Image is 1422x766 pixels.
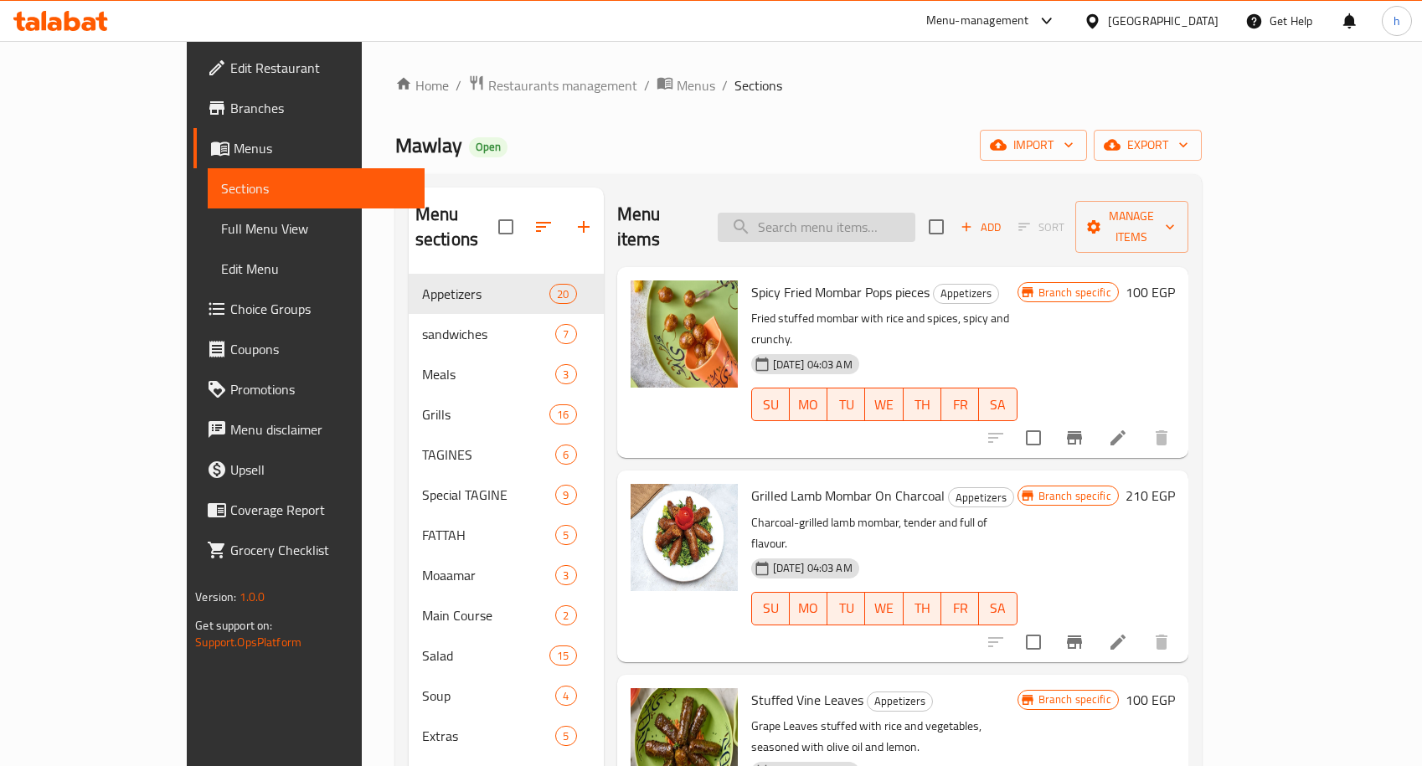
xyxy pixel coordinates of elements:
span: WE [872,393,896,417]
span: Appetizers [949,488,1013,507]
div: Appetizers [948,487,1014,507]
span: Edit Restaurant [230,58,411,78]
div: Open [469,137,507,157]
div: Moaamar [422,565,556,585]
div: items [555,686,576,706]
span: Spicy Fried Mombar Pops pieces [751,280,930,305]
a: Edit menu item [1108,428,1128,448]
h2: Menu items [617,202,698,252]
span: Get support on: [195,614,272,636]
span: Grocery Checklist [230,540,411,560]
a: Choice Groups [193,289,425,329]
span: WE [872,596,896,620]
p: Grape Leaves stuffed with rice and vegetables, seasoned with olive oil and lemon. [751,716,1018,758]
span: MO [796,393,821,417]
button: export [1094,130,1202,161]
span: Version: [195,586,236,608]
button: Manage items [1075,201,1188,253]
li: / [722,75,728,95]
a: Upsell [193,450,425,490]
button: Add [954,214,1007,240]
div: items [555,364,576,384]
button: TU [827,592,865,625]
button: SA [979,592,1017,625]
span: TU [834,393,858,417]
button: WE [865,388,903,421]
span: Edit Menu [221,259,411,279]
div: items [555,525,576,545]
div: Meals [422,364,556,384]
button: TH [904,592,941,625]
div: items [555,445,576,465]
span: [DATE] 04:03 AM [766,357,859,373]
span: 6 [556,447,575,463]
div: sandwiches7 [409,314,604,354]
a: Support.OpsPlatform [195,631,301,653]
div: Menu-management [926,11,1029,31]
span: Open [469,140,507,154]
span: Appetizers [868,691,932,711]
div: items [549,284,576,304]
span: Upsell [230,460,411,480]
a: Branches [193,88,425,128]
span: Soup [422,686,556,706]
span: Choice Groups [230,299,411,319]
div: items [555,565,576,585]
a: Full Menu View [208,208,425,249]
a: Edit menu item [1108,632,1128,652]
div: Main Course2 [409,595,604,635]
span: Grills [422,404,549,424]
span: Add [958,218,1003,237]
span: Salad [422,645,549,666]
span: 16 [550,407,575,423]
span: SA [986,393,1010,417]
input: search [718,213,915,242]
h6: 100 EGP [1126,688,1175,712]
div: Appetizers20 [409,274,604,314]
span: TH [910,393,935,417]
div: FATTAH5 [409,515,604,555]
button: delete [1141,622,1182,662]
button: import [980,130,1087,161]
div: Appetizers [422,284,549,304]
div: Appetizers [867,691,933,712]
a: Coupons [193,329,425,369]
h6: 100 EGP [1126,280,1175,304]
div: [GEOGRAPHIC_DATA] [1108,12,1218,30]
li: / [456,75,461,95]
span: SA [986,596,1010,620]
div: Appetizers [933,284,999,304]
span: export [1107,135,1188,156]
span: 15 [550,648,575,664]
a: Edit Restaurant [193,48,425,88]
button: MO [790,388,827,421]
a: Menus [657,75,715,96]
span: Branches [230,98,411,118]
a: Edit Menu [208,249,425,289]
div: Special TAGINE [422,485,556,505]
img: Grilled Lamb Mombar On Charcoal [631,484,738,591]
span: Full Menu View [221,218,411,239]
span: Select all sections [488,209,523,244]
div: items [555,605,576,625]
div: items [555,324,576,344]
span: Coverage Report [230,500,411,520]
span: Grilled Lamb Mombar On Charcoal [751,483,945,508]
span: Branch specific [1032,488,1118,504]
div: items [549,404,576,424]
span: 5 [556,527,575,543]
span: Extras [422,726,556,746]
h6: 210 EGP [1126,484,1175,507]
p: Charcoal-grilled lamb mombar, tender and full of flavour. [751,512,1018,554]
button: WE [865,592,903,625]
span: 5 [556,728,575,744]
div: Grills16 [409,394,604,434]
span: Coupons [230,339,411,359]
span: 1.0.0 [240,586,265,608]
div: Moaamar3 [409,555,604,595]
span: Sort sections [523,207,564,247]
span: Menu disclaimer [230,419,411,440]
